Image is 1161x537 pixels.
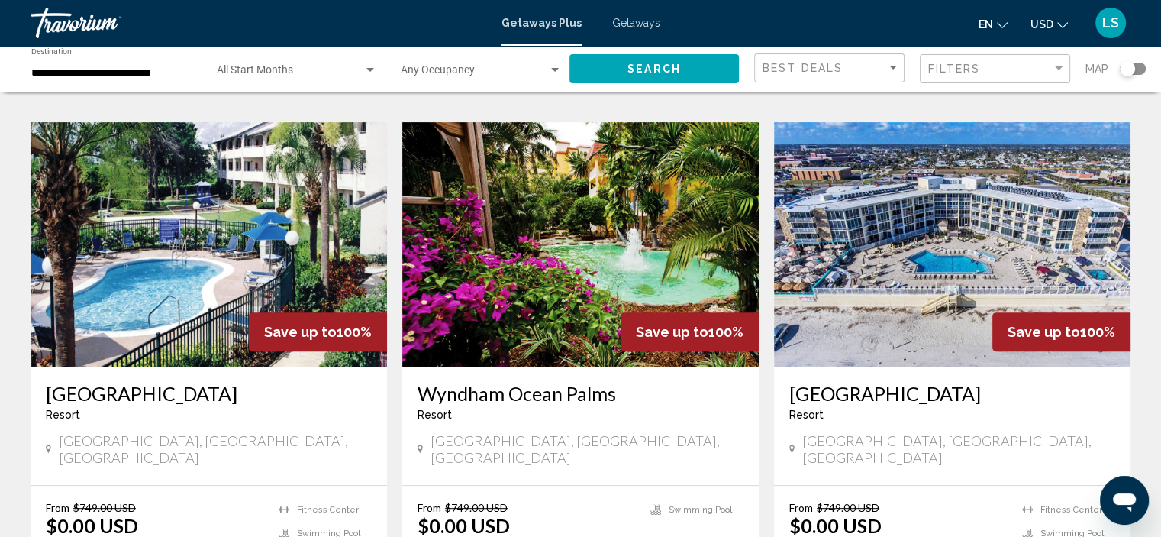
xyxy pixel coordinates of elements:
[802,432,1115,466] span: [GEOGRAPHIC_DATA], [GEOGRAPHIC_DATA], [GEOGRAPHIC_DATA]
[789,514,882,537] p: $0.00 USD
[418,501,441,514] span: From
[445,501,508,514] span: $749.00 USD
[501,17,582,29] a: Getaways Plus
[402,122,759,367] img: 5992O01X.jpg
[569,54,739,82] button: Search
[979,13,1008,35] button: Change language
[46,382,372,405] a: [GEOGRAPHIC_DATA]
[31,8,486,38] a: Travorium
[73,501,136,514] span: $749.00 USD
[249,312,387,351] div: 100%
[46,514,138,537] p: $0.00 USD
[979,18,993,31] span: en
[928,63,980,75] span: Filters
[636,324,708,340] span: Save up to
[920,53,1070,85] button: Filter
[763,62,900,75] mat-select: Sort by
[817,501,879,514] span: $749.00 USD
[1100,476,1149,525] iframe: Button to launch messaging window
[612,17,660,29] a: Getaways
[669,505,732,515] span: Swimming Pool
[297,505,359,515] span: Fitness Center
[418,514,510,537] p: $0.00 USD
[418,382,743,405] a: Wyndham Ocean Palms
[789,382,1115,405] a: [GEOGRAPHIC_DATA]
[789,409,824,421] span: Resort
[1008,324,1080,340] span: Save up to
[1040,505,1102,515] span: Fitness Center
[992,312,1130,351] div: 100%
[46,409,80,421] span: Resort
[418,409,452,421] span: Resort
[1102,15,1119,31] span: LS
[789,501,813,514] span: From
[1085,58,1108,79] span: Map
[31,122,387,367] img: 4206O01X.jpg
[1030,18,1053,31] span: USD
[763,62,843,74] span: Best Deals
[431,432,743,466] span: [GEOGRAPHIC_DATA], [GEOGRAPHIC_DATA], [GEOGRAPHIC_DATA]
[46,501,69,514] span: From
[627,63,681,76] span: Search
[774,122,1130,367] img: 0462E01X.jpg
[1030,13,1068,35] button: Change currency
[1091,7,1130,39] button: User Menu
[59,432,372,466] span: [GEOGRAPHIC_DATA], [GEOGRAPHIC_DATA], [GEOGRAPHIC_DATA]
[264,324,337,340] span: Save up to
[621,312,759,351] div: 100%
